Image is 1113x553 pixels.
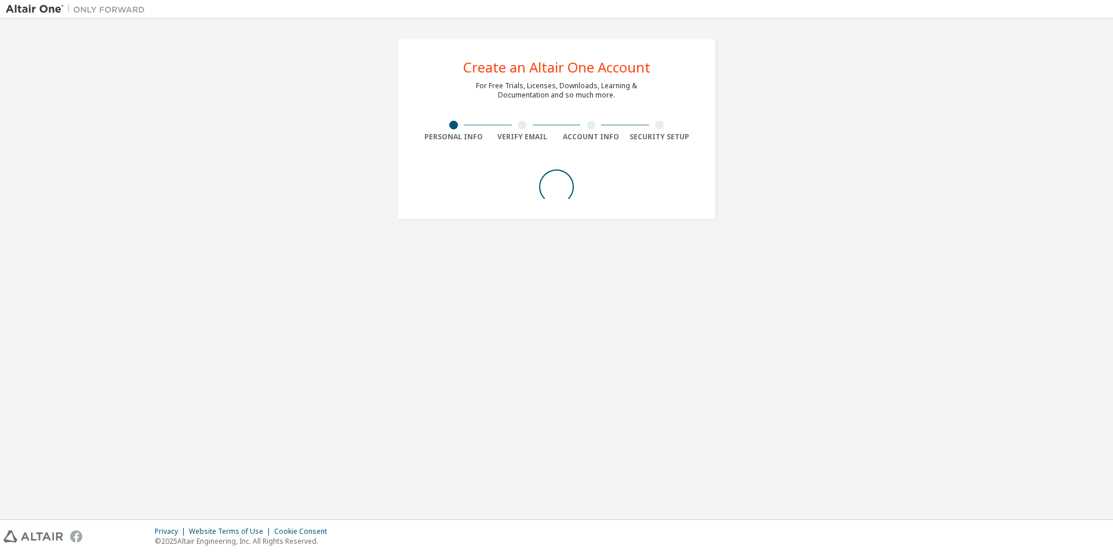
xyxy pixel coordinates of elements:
[625,132,694,142] div: Security Setup
[70,530,82,543] img: facebook.svg
[3,530,63,543] img: altair_logo.svg
[155,527,189,536] div: Privacy
[419,132,488,142] div: Personal Info
[556,132,625,142] div: Account Info
[488,132,557,142] div: Verify Email
[476,81,637,100] div: For Free Trials, Licenses, Downloads, Learning & Documentation and so much more.
[155,536,334,546] p: © 2025 Altair Engineering, Inc. All Rights Reserved.
[6,3,151,15] img: Altair One
[463,60,650,74] div: Create an Altair One Account
[189,527,274,536] div: Website Terms of Use
[274,527,334,536] div: Cookie Consent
